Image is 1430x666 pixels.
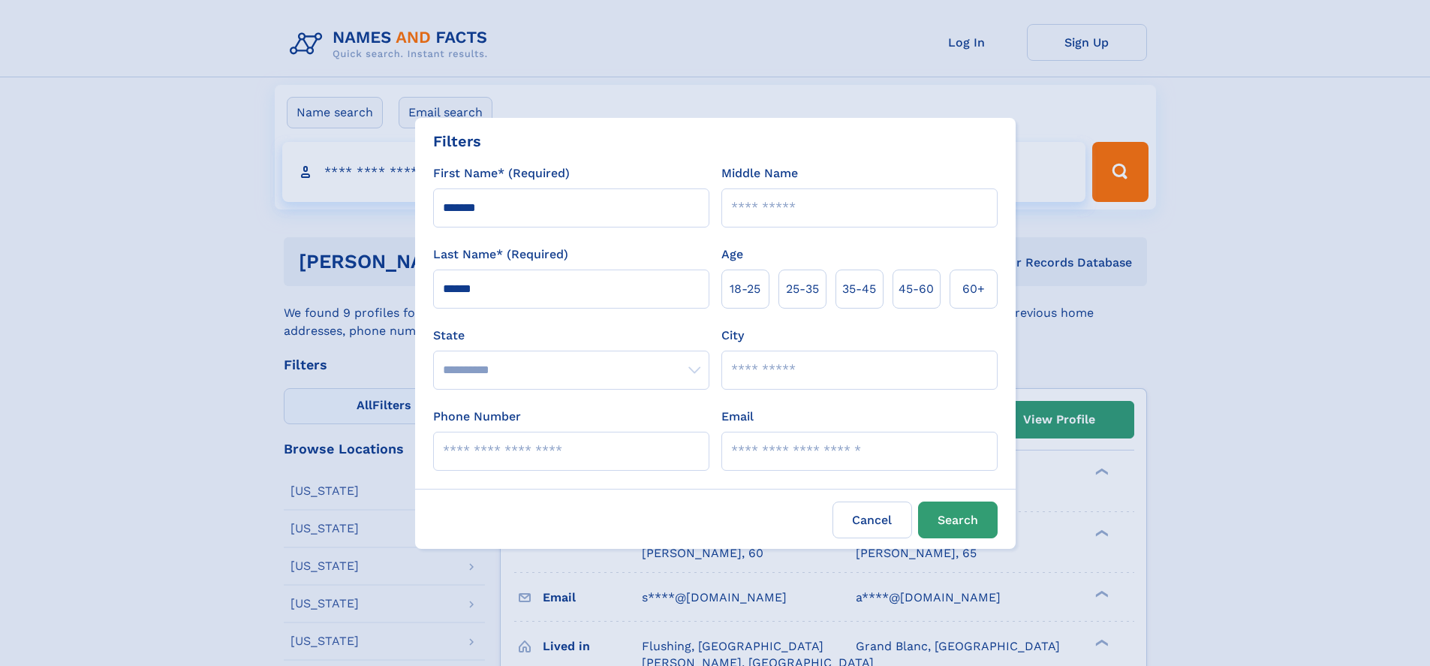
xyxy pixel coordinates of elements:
[899,280,934,298] span: 45‑60
[433,246,568,264] label: Last Name* (Required)
[721,246,743,264] label: Age
[433,408,521,426] label: Phone Number
[786,280,819,298] span: 25‑35
[842,280,876,298] span: 35‑45
[832,502,912,538] label: Cancel
[962,280,985,298] span: 60+
[721,164,798,182] label: Middle Name
[433,164,570,182] label: First Name* (Required)
[730,280,760,298] span: 18‑25
[433,327,709,345] label: State
[721,408,754,426] label: Email
[721,327,744,345] label: City
[918,502,998,538] button: Search
[433,130,481,152] div: Filters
